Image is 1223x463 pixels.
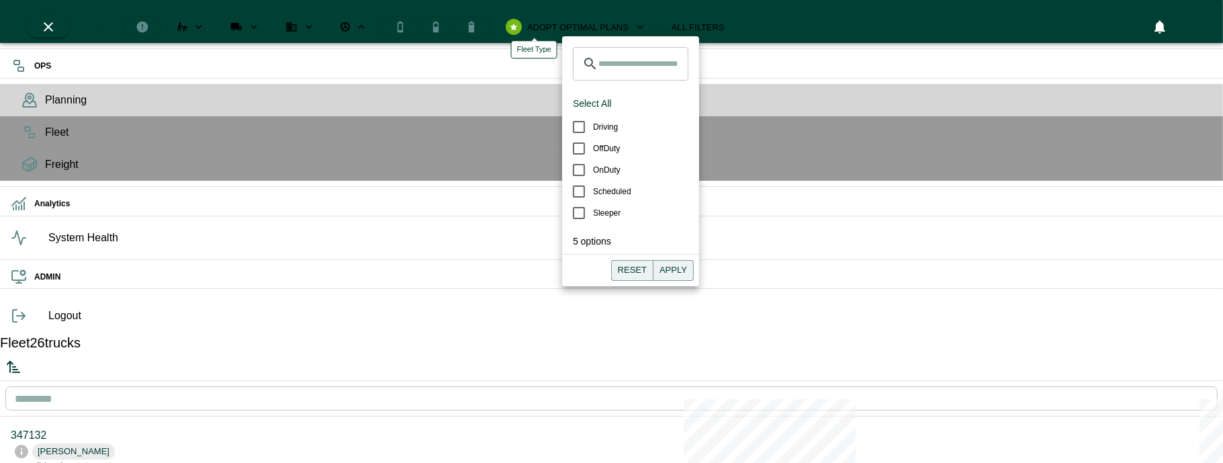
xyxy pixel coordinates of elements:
[593,142,620,155] span: OffDuty
[573,236,578,247] span: 5
[511,40,557,58] div: Fleet Type
[593,207,621,219] span: Sleeper
[593,121,618,133] span: Driving
[568,91,617,116] button: Select All
[653,260,694,281] button: Apply
[593,185,631,198] span: Scheduled
[562,224,699,249] div: options
[593,164,621,176] span: OnDuty
[611,260,653,281] button: Reset
[598,47,688,81] input: Search for Driver Status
